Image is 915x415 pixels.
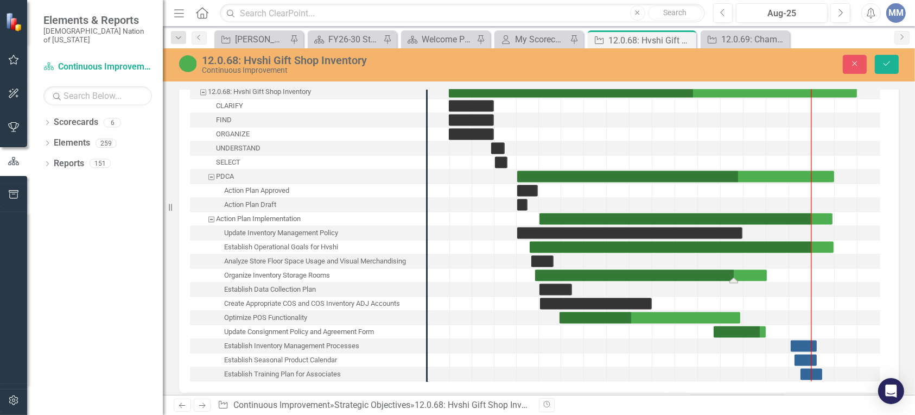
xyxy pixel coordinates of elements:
[190,311,426,325] div: Optimize POS Functionality
[190,142,426,156] div: UNDERSTAND
[517,228,742,239] div: Task: Start date: 2024-08-01 End date: 2025-05-30
[495,157,507,168] div: Task: Start date: 2024-07-01 End date: 2024-07-19
[216,212,301,227] div: Action Plan Implementation
[173,78,194,87] em: Hvshi
[190,156,426,170] div: Task: Start date: 2024-07-01 End date: 2024-07-19
[404,33,474,46] a: Welcome Page
[535,270,767,281] div: Task: Start date: 2024-08-26 End date: 2025-07-01
[190,114,426,128] div: Task: Start date: 2024-04-29 End date: 2024-06-30
[224,255,406,269] div: Analyze Store Floor Space Usage and Visual Merchandising
[43,61,152,73] a: Continuous Improvement
[190,325,426,339] div: Task: Start date: 2025-04-21 End date: 2025-06-30
[3,3,693,29] p: Gift Shop Manager ([PERSON_NAME]) continued to collaborate with CNO departments to reduce oversto...
[224,241,338,255] div: Establish Operational Goals for Hvshi
[190,297,426,311] div: Create Appropriate COS and COS Inventory ADJ Accounts
[235,33,287,46] div: [PERSON_NAME] SO's
[54,137,90,149] a: Elements
[190,283,426,297] div: Establish Data Collection Plan
[190,184,426,198] div: Task: Start date: 2024-08-01 End date: 2024-08-30
[517,185,538,197] div: Task: Start date: 2024-08-01 End date: 2024-08-30
[449,129,494,140] div: Task: Start date: 2024-04-29 End date: 2024-06-30
[703,33,787,46] a: 12.0.69: Champuli Cafe
[190,128,426,142] div: Task: Start date: 2024-04-29 End date: 2024-06-30
[190,241,426,255] div: Establish Operational Goals for Hvshi
[190,269,426,283] div: Organize Inventory Storage Rooms
[190,368,426,382] div: Task: Start date: 2025-08-16 End date: 2025-09-14
[224,227,338,241] div: Update Inventory Management Policy
[878,378,904,404] div: Open Intercom Messenger
[539,284,572,295] div: Task: Start date: 2024-09-01 End date: 2024-10-15
[190,311,426,325] div: Task: Start date: 2024-09-28 End date: 2025-05-27
[190,170,426,184] div: PDCA
[497,33,567,46] a: My Scorecard
[216,128,250,142] div: ORGANIZE
[224,325,374,339] div: Update Consignment Policy and Agreement Form
[449,100,494,112] div: Task: Start date: 2024-04-29 End date: 2024-06-30
[202,54,580,66] div: 12.0.68: Hvshi Gift Shop Inventory
[648,5,702,21] button: Search
[190,99,426,114] div: CLARIFY
[539,213,833,225] div: Task: Start date: 2024-09-01 End date: 2025-09-28
[515,33,567,46] div: My Scorecard
[220,4,704,23] input: Search ClearPoint...
[202,66,580,74] div: Continuous Improvement
[224,354,337,368] div: Establish Seasonal Product Calendar
[179,55,196,72] img: CI Action Plan Approved/In Progress
[224,311,307,325] div: Optimize POS Functionality
[190,85,426,99] div: Task: Start date: 2024-04-29 End date: 2025-10-31
[3,37,693,103] p: Choctaw Cultural Center Financial Performance monthly review for Revenue completed by CNO Reporti...
[190,255,426,269] div: Task: Start date: 2024-08-21 End date: 2024-09-20
[714,326,766,338] div: Task: Start date: 2025-04-21 End date: 2025-06-30
[663,8,687,17] span: Search
[54,158,84,170] a: Reports
[190,368,426,382] div: Establish Training Plan for Associates
[54,116,98,129] a: Scorecards
[328,33,380,46] div: FY26-30 Strategic Plan
[24,55,693,68] li: Establish profit margin markup rates and goals for FY26
[216,156,240,170] div: SELECT
[190,198,426,212] div: Action Plan Draft
[24,16,693,29] li: Share new policies and procedures with Staff for consignment and inventory
[531,256,554,267] div: Task: Start date: 2024-08-21 End date: 2024-09-20
[216,114,232,128] div: FIND
[190,255,426,269] div: Analyze Store Floor Space Usage and Visual Merchandising
[224,198,276,212] div: Action Plan Draft
[224,184,289,198] div: Action Plan Approved
[43,86,152,105] input: Search Below...
[449,115,494,126] div: Task: Start date: 2024-04-29 End date: 2024-06-30
[224,368,341,382] div: Establish Training Plan for Associates
[217,33,287,46] a: [PERSON_NAME] SO's
[233,400,330,410] a: Continuous Improvement
[224,283,316,297] div: Establish Data Collection Plan
[190,354,426,368] div: Establish Seasonal Product Calendar
[224,269,330,283] div: Organize Inventory Storage Rooms
[190,325,426,339] div: Update Consignment Policy and Agreement Form
[422,33,474,46] div: Welcome Page
[190,339,426,354] div: Task: Start date: 2025-08-03 End date: 2025-09-07
[608,34,694,47] div: 12.0.68: Hvshi Gift Shop Inventory
[415,400,545,410] div: 12.0.68: Hvshi Gift Shop Inventory
[190,227,426,241] div: Update Inventory Management Policy
[190,128,426,142] div: ORGANIZE
[190,184,426,198] div: Action Plan Approved
[216,170,234,184] div: PDCA
[224,297,400,311] div: Create Appropriate COS and COS Inventory ADJ Accounts
[208,85,311,99] div: 12.0.68: Hvshi Gift Shop Inventory
[224,339,359,354] div: Establish Inventory Management Processes
[216,99,243,114] div: CLARIFY
[334,400,410,410] a: Strategic Objectives
[540,298,652,310] div: Task: Start date: 2024-09-02 End date: 2025-01-31
[3,146,693,159] p: QR code added to receipt for guest survey purposes. Action item complete
[190,241,426,255] div: Task: Start date: 2024-08-19 End date: 2025-09-29
[216,142,260,156] div: UNDERSTAND
[795,355,817,366] div: Task: Start date: 2025-08-08 End date: 2025-09-07
[190,354,426,368] div: Task: Start date: 2025-08-08 End date: 2025-09-07
[3,168,693,181] p: Identified tool to be used for seasonal calendar purposes. Action item complete
[310,33,380,46] a: FY26-30 Strategic Plan
[190,297,426,311] div: Task: Start date: 2024-09-02 End date: 2025-01-31
[24,3,693,16] li: Complete SOPs for Inventory Procedures
[43,27,152,45] small: [DEMOGRAPHIC_DATA] Nation of [US_STATE]
[517,171,834,183] div: Task: Start date: 2024-08-01 End date: 2025-09-30
[190,283,426,297] div: Task: Start date: 2024-09-01 End date: 2024-10-15
[90,159,111,168] div: 151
